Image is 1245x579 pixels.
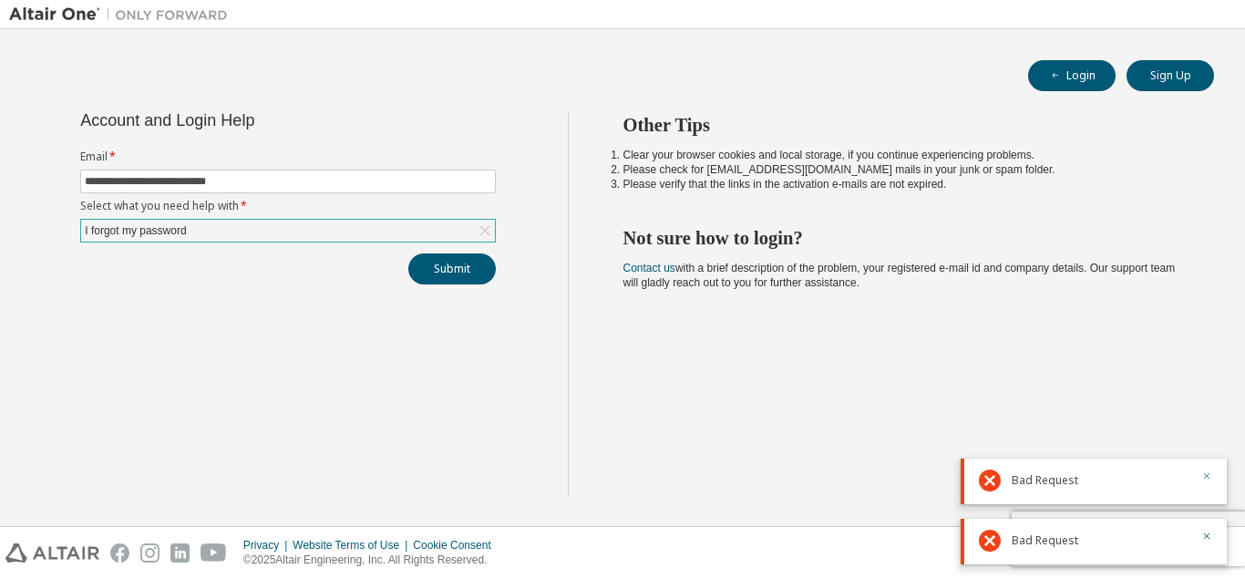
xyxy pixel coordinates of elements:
button: Login [1028,60,1116,91]
a: Contact us [623,262,675,274]
label: Email [80,150,496,164]
img: altair_logo.svg [5,543,99,563]
div: Privacy [243,538,293,553]
button: Submit [408,253,496,284]
div: I forgot my password [81,220,495,242]
li: Clear your browser cookies and local storage, if you continue experiencing problems. [623,148,1182,162]
img: instagram.svg [140,543,159,563]
span: with a brief description of the problem, your registered e-mail id and company details. Our suppo... [623,262,1176,289]
span: Bad Request [1012,473,1078,488]
img: facebook.svg [110,543,129,563]
div: Account and Login Help [80,113,413,128]
iframe: reCAPTCHA [1012,512,1245,566]
div: Cookie Consent [413,538,501,553]
p: © 2025 Altair Engineering, Inc. All Rights Reserved. [243,553,502,568]
img: youtube.svg [201,543,227,563]
span: Bad Request [1012,533,1078,548]
div: Website Terms of Use [293,538,413,553]
button: Sign Up [1127,60,1214,91]
li: Please check for [EMAIL_ADDRESS][DOMAIN_NAME] mails in your junk or spam folder. [623,162,1182,177]
label: Select what you need help with [80,199,496,213]
img: Altair One [9,5,237,24]
div: I forgot my password [82,221,189,241]
h2: Other Tips [623,113,1182,137]
li: Please verify that the links in the activation e-mails are not expired. [623,177,1182,191]
img: linkedin.svg [170,543,190,563]
h2: Not sure how to login? [623,226,1182,250]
